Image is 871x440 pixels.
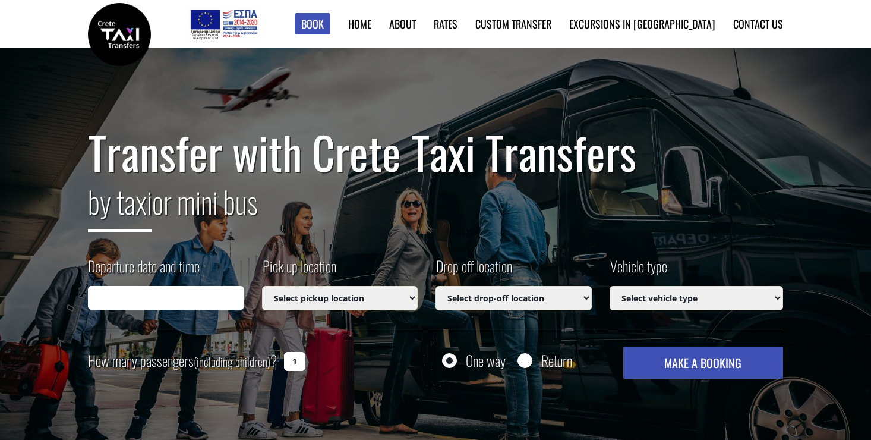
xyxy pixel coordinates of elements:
a: Rates [434,16,457,32]
label: Vehicle type [610,256,667,286]
label: Drop off location [435,256,512,286]
a: Custom Transfer [475,16,551,32]
label: One way [466,353,506,368]
label: Pick up location [262,256,336,286]
a: About [389,16,416,32]
h2: or mini bus [88,177,783,241]
a: Contact us [733,16,783,32]
label: How many passengers ? [88,347,277,376]
img: Crete Taxi Transfers | Safe Taxi Transfer Services from to Heraklion Airport, Chania Airport, Ret... [88,3,151,66]
a: Book [295,13,330,35]
label: Return [541,353,572,368]
label: Departure date and time [88,256,200,286]
span: by taxi [88,179,152,232]
a: Excursions in [GEOGRAPHIC_DATA] [569,16,715,32]
h1: Transfer with Crete Taxi Transfers [88,127,783,177]
a: Home [348,16,371,32]
button: MAKE A BOOKING [623,347,783,379]
img: e-bannersEUERDF180X90.jpg [188,6,259,42]
small: (including children) [194,353,270,370]
a: Crete Taxi Transfers | Safe Taxi Transfer Services from to Heraklion Airport, Chania Airport, Ret... [88,27,151,39]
